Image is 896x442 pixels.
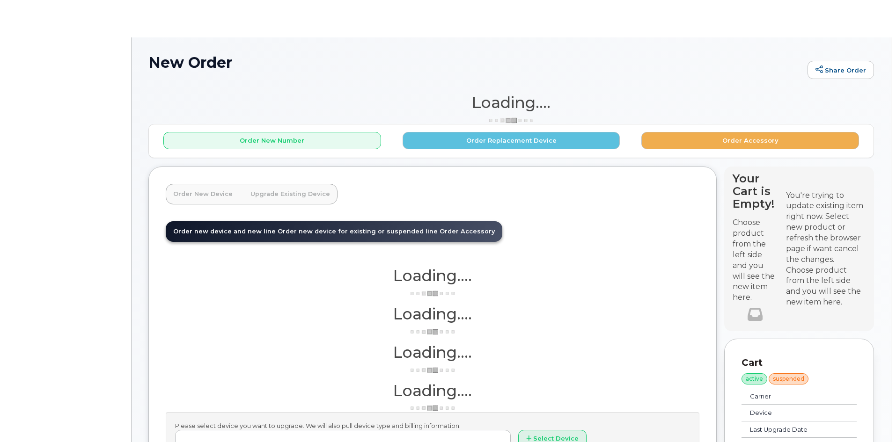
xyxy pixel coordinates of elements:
[742,421,836,438] td: Last Upgrade Date
[166,184,240,204] a: Order New Device
[786,190,866,265] div: You're trying to update existing item right now. Select new product or refresh the browser page i...
[786,265,866,308] div: Choose product from the left side and you will see the new item here.
[808,61,874,80] a: Share Order
[742,405,836,421] td: Device
[733,172,778,210] h4: Your Cart is Empty!
[733,217,778,303] p: Choose product from the left side and you will see the new item here.
[440,228,495,235] span: Order Accessory
[166,267,699,284] h1: Loading....
[166,382,699,399] h1: Loading....
[409,290,456,297] img: ajax-loader-3a6953c30dc77f0bf724df975f13086db4f4c1262e45940f03d1251963f1bf2e.gif
[163,132,381,149] button: Order New Number
[742,373,767,384] div: active
[148,94,874,111] h1: Loading....
[148,54,803,71] h1: New Order
[243,184,338,204] a: Upgrade Existing Device
[769,373,808,384] div: suspended
[409,405,456,412] img: ajax-loader-3a6953c30dc77f0bf724df975f13086db4f4c1262e45940f03d1251963f1bf2e.gif
[742,388,836,405] td: Carrier
[742,356,857,370] p: Cart
[166,344,699,361] h1: Loading....
[488,117,535,124] img: ajax-loader-3a6953c30dc77f0bf724df975f13086db4f4c1262e45940f03d1251963f1bf2e.gif
[166,305,699,322] h1: Loading....
[173,228,276,235] span: Order new device and new line
[403,132,620,149] button: Order Replacement Device
[409,367,456,374] img: ajax-loader-3a6953c30dc77f0bf724df975f13086db4f4c1262e45940f03d1251963f1bf2e.gif
[409,328,456,335] img: ajax-loader-3a6953c30dc77f0bf724df975f13086db4f4c1262e45940f03d1251963f1bf2e.gif
[641,132,859,149] button: Order Accessory
[278,228,438,235] span: Order new device for existing or suspended line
